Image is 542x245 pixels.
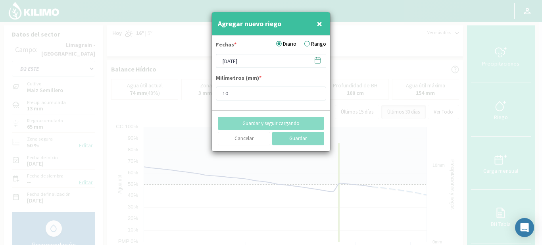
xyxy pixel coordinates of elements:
[216,74,261,84] label: Milímetros (mm)
[218,132,270,145] button: Cancelar
[515,218,534,237] div: Open Intercom Messenger
[216,41,236,51] label: Fechas
[218,117,324,130] button: Guardar y seguir cargando
[317,17,322,30] span: ×
[304,40,326,48] label: Rango
[218,18,281,29] h4: Agregar nuevo riego
[276,40,296,48] label: Diario
[315,16,324,32] button: Close
[272,132,325,145] button: Guardar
